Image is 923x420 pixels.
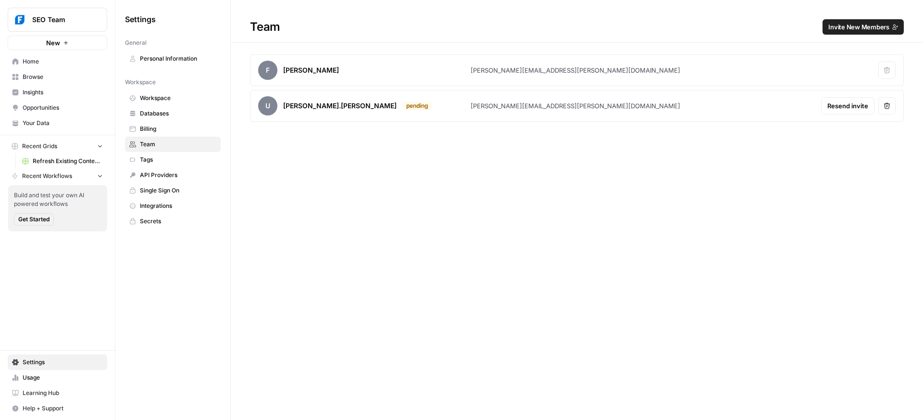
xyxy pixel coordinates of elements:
button: Get Started [14,213,54,226]
a: Your Data [8,115,107,131]
span: Usage [23,373,103,382]
span: Billing [140,125,216,133]
a: Tags [125,152,221,167]
span: Tags [140,155,216,164]
div: Team [231,19,923,35]
a: Single Sign On [125,183,221,198]
a: Workspace [125,90,221,106]
a: Insights [8,85,107,100]
span: u [258,96,277,115]
span: General [125,38,147,47]
span: Workspace [140,94,216,102]
a: Secrets [125,214,221,229]
span: Workspace [125,78,156,87]
a: Refresh Existing Content (1) [18,153,107,169]
span: Databases [140,109,216,118]
span: Recent Grids [22,142,57,151]
a: Usage [8,370,107,385]
div: [PERSON_NAME].[PERSON_NAME] [283,101,397,111]
span: Insights [23,88,103,97]
div: pending [402,102,432,110]
a: Opportunities [8,100,107,115]
a: Home [8,54,107,69]
span: Opportunities [23,103,103,112]
a: API Providers [125,167,221,183]
a: Billing [125,121,221,137]
span: Learning Hub [23,389,103,397]
button: Recent Workflows [8,169,107,183]
button: Help + Support [8,401,107,416]
img: SEO Team Logo [11,11,28,28]
span: Invite New Members [828,22,889,32]
a: Browse [8,69,107,85]
span: Secrets [140,217,216,226]
span: New [46,38,60,48]
span: Help + Support [23,404,103,413]
span: Get Started [18,215,50,224]
button: New [8,36,107,50]
span: Single Sign On [140,186,216,195]
a: Settings [8,355,107,370]
span: Settings [23,358,103,367]
span: Team [140,140,216,149]
span: API Providers [140,171,216,179]
button: Resend invite [821,97,874,115]
div: [PERSON_NAME][EMAIL_ADDRESS][PERSON_NAME][DOMAIN_NAME] [471,101,680,111]
button: Recent Grids [8,139,107,153]
span: Integrations [140,202,216,210]
button: Workspace: SEO Team [8,8,107,32]
a: Databases [125,106,221,121]
span: Recent Workflows [22,172,72,180]
span: Settings [125,13,156,25]
div: [PERSON_NAME][EMAIL_ADDRESS][PERSON_NAME][DOMAIN_NAME] [471,65,680,75]
a: Team [125,137,221,152]
a: Integrations [125,198,221,214]
a: Learning Hub [8,385,107,401]
span: Your Data [23,119,103,127]
span: SEO Team [32,15,90,25]
span: Home [23,57,103,66]
span: Refresh Existing Content (1) [33,157,103,165]
span: Personal Information [140,54,216,63]
span: Resend invite [827,101,868,111]
span: Build and test your own AI powered workflows [14,191,101,208]
span: Browse [23,73,103,81]
div: [PERSON_NAME] [283,65,339,75]
a: Personal Information [125,51,221,66]
span: F [258,61,277,80]
button: Invite New Members [823,19,904,35]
